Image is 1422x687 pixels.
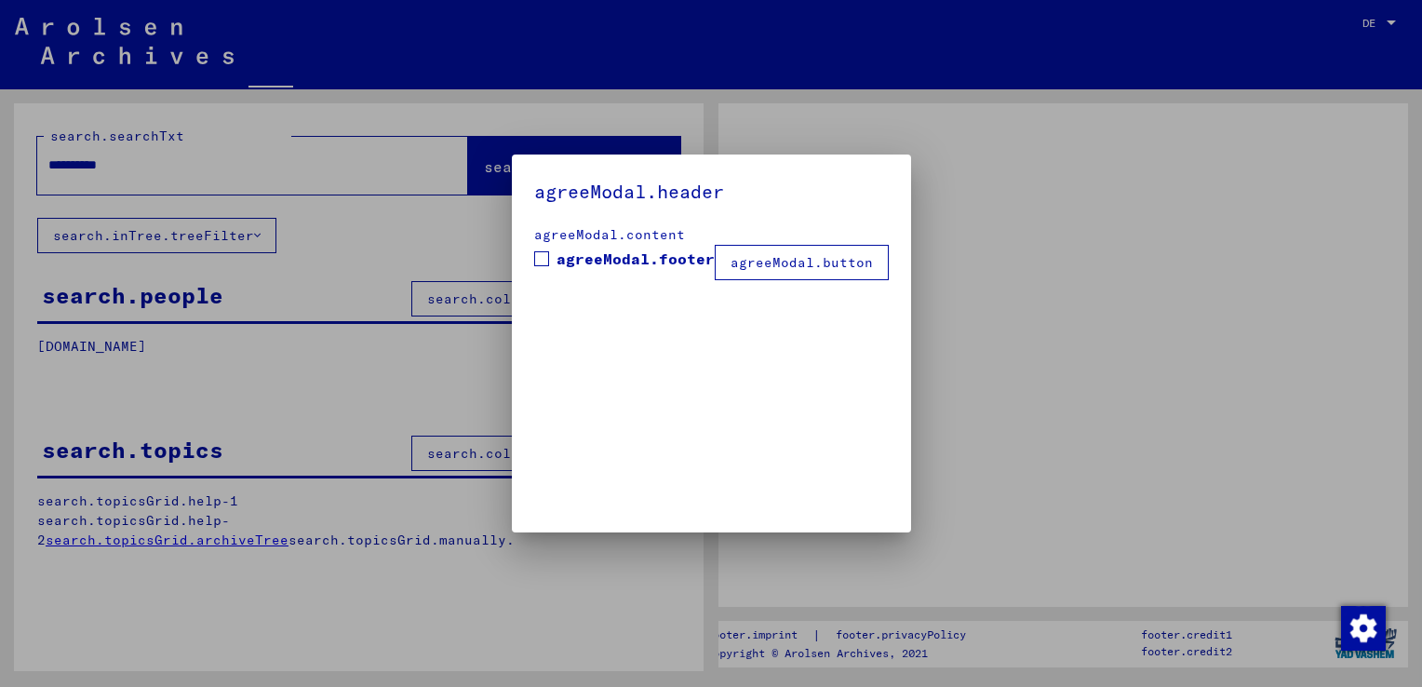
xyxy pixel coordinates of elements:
[1340,605,1385,650] div: Zustimmung ändern
[534,225,889,245] div: agreeModal.content
[534,177,889,207] h5: agreeModal.header
[1341,606,1386,651] img: Zustimmung ändern
[557,248,715,270] span: agreeModal.footer
[715,245,889,280] button: agreeModal.button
